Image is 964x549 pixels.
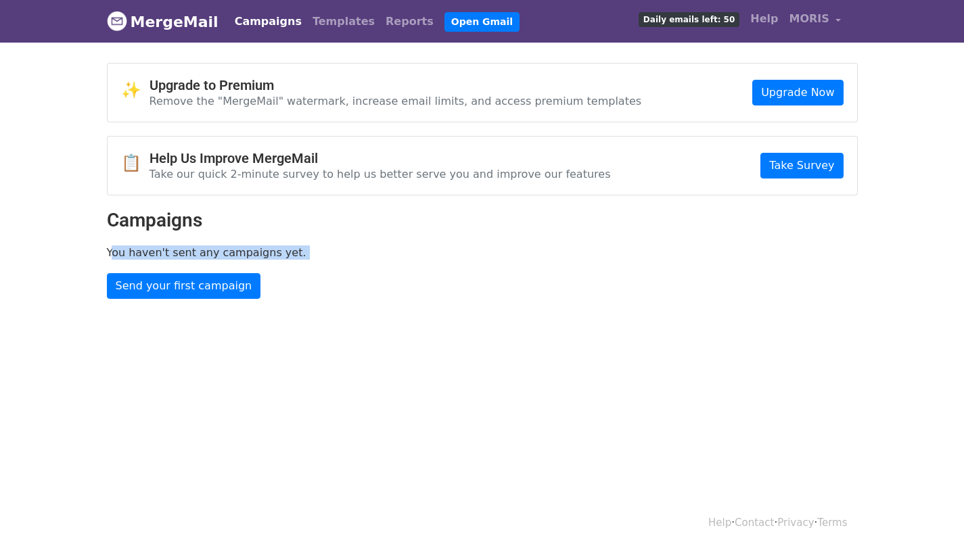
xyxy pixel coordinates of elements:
[107,7,219,36] a: MergeMail
[777,517,814,529] a: Privacy
[107,11,127,31] img: MergeMail logo
[150,94,642,108] p: Remove the "MergeMail" watermark, increase email limits, and access premium templates
[896,484,964,549] iframe: Chat Widget
[121,153,150,173] span: 📋
[817,517,847,529] a: Terms
[745,5,783,32] a: Help
[107,209,858,232] h2: Campaigns
[107,273,261,299] a: Send your first campaign
[639,12,739,27] span: Daily emails left: 50
[760,153,843,178] a: Take Survey
[380,8,439,35] a: Reports
[150,77,642,93] h4: Upgrade to Premium
[121,80,150,100] span: ✨
[444,12,520,32] a: Open Gmail
[752,80,843,105] a: Upgrade Now
[229,8,307,35] a: Campaigns
[150,150,611,166] h4: Help Us Improve MergeMail
[107,245,858,260] p: You haven't sent any campaigns yet.
[307,8,380,35] a: Templates
[708,517,731,529] a: Help
[735,517,774,529] a: Contact
[150,167,611,181] p: Take our quick 2-minute survey to help us better serve you and improve our features
[633,5,745,32] a: Daily emails left: 50
[784,5,847,37] a: MORIS
[789,11,829,27] span: MORIS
